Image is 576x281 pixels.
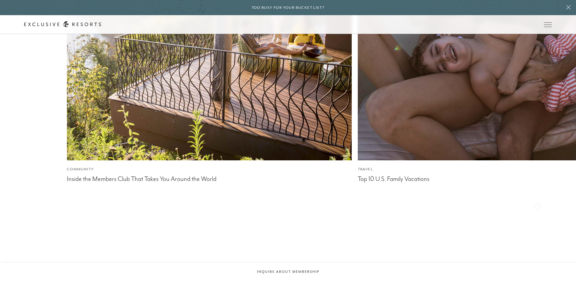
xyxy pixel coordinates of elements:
[544,22,552,27] button: Open navigation
[548,253,576,281] iframe: Qualified Messenger
[252,5,325,11] h6: Too busy for your bucket list?
[67,166,352,172] div: Community
[67,174,352,183] div: Inside the Members Club That Takes You Around the World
